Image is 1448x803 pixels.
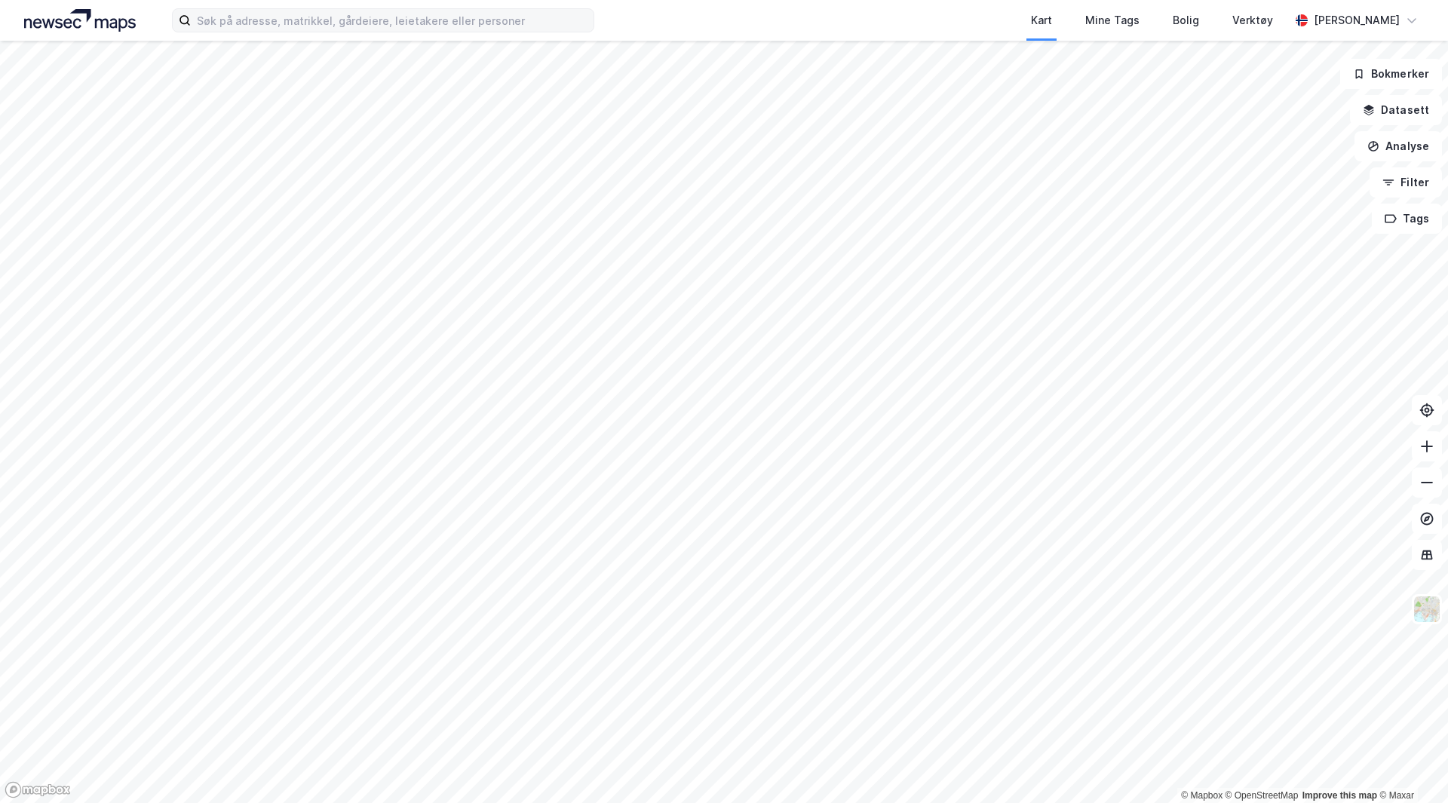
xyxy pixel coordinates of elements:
a: OpenStreetMap [1226,790,1299,801]
button: Datasett [1350,95,1442,125]
button: Tags [1372,204,1442,234]
div: Kontrollprogram for chat [1373,731,1448,803]
button: Analyse [1354,131,1442,161]
a: Improve this map [1302,790,1377,801]
iframe: Chat Widget [1373,731,1448,803]
div: Verktøy [1232,11,1273,29]
div: Kart [1031,11,1052,29]
div: Mine Tags [1085,11,1140,29]
input: Søk på adresse, matrikkel, gårdeiere, leietakere eller personer [191,9,594,32]
button: Bokmerker [1340,59,1442,89]
div: Bolig [1173,11,1199,29]
a: Mapbox [1181,790,1223,801]
img: Z [1413,595,1441,624]
img: logo.a4113a55bc3d86da70a041830d287a7e.svg [24,9,136,32]
button: Filter [1370,167,1442,198]
div: [PERSON_NAME] [1314,11,1400,29]
a: Mapbox homepage [5,781,71,798]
